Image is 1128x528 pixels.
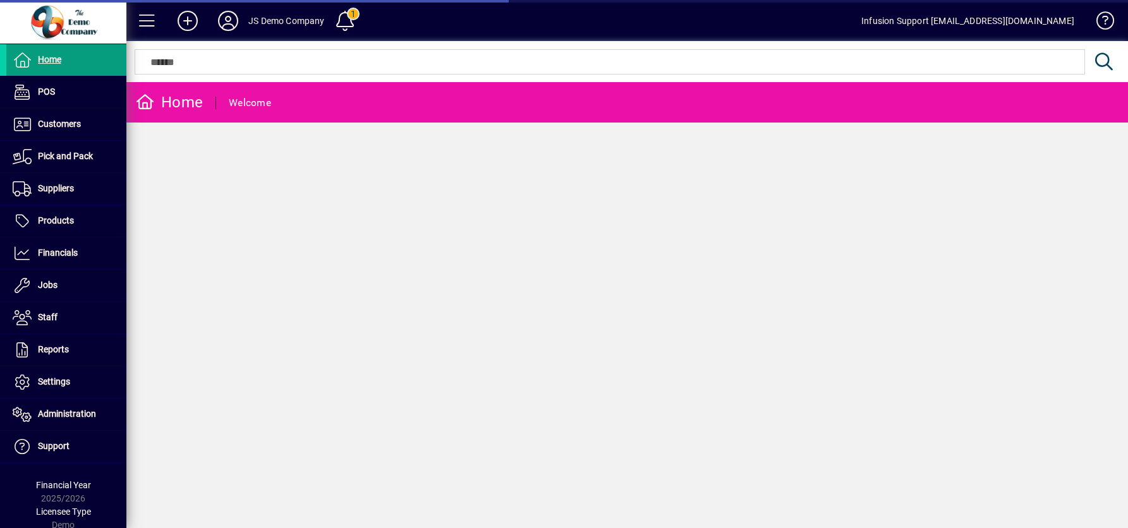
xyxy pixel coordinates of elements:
[38,280,58,290] span: Jobs
[38,215,74,225] span: Products
[6,237,126,269] a: Financials
[6,173,126,205] a: Suppliers
[6,76,126,108] a: POS
[229,93,271,113] div: Welcome
[6,334,126,366] a: Reports
[167,9,208,32] button: Add
[38,344,69,354] span: Reports
[38,54,61,64] span: Home
[6,399,126,430] a: Administration
[38,409,96,419] span: Administration
[6,205,126,237] a: Products
[6,270,126,301] a: Jobs
[38,151,93,161] span: Pick and Pack
[38,119,81,129] span: Customers
[208,9,248,32] button: Profile
[6,109,126,140] a: Customers
[38,376,70,387] span: Settings
[38,441,70,451] span: Support
[861,11,1074,31] div: Infusion Support [EMAIL_ADDRESS][DOMAIN_NAME]
[248,11,325,31] div: JS Demo Company
[38,183,74,193] span: Suppliers
[38,248,78,258] span: Financials
[6,302,126,333] a: Staff
[36,480,91,490] span: Financial Year
[38,312,58,322] span: Staff
[6,431,126,462] a: Support
[38,87,55,97] span: POS
[36,507,91,517] span: Licensee Type
[1087,3,1112,44] a: Knowledge Base
[136,92,203,112] div: Home
[6,141,126,172] a: Pick and Pack
[6,366,126,398] a: Settings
